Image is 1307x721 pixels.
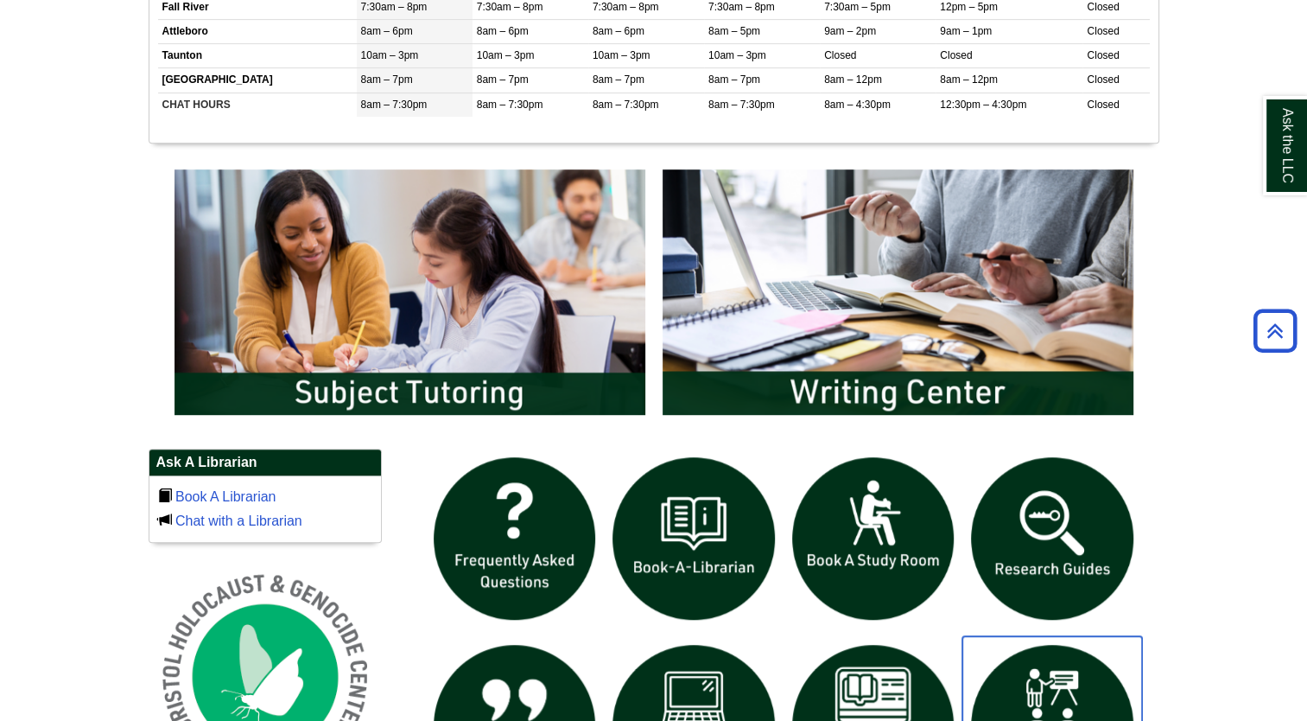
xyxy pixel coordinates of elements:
img: Subject Tutoring Information [166,161,654,424]
span: 8am – 6pm [477,25,529,37]
span: Closed [1087,49,1119,61]
span: Closed [940,49,972,61]
span: 8am – 7:30pm [477,99,543,111]
span: 8am – 7pm [361,73,413,86]
span: Closed [1087,25,1119,37]
span: 8am – 7:30pm [593,99,659,111]
span: 10am – 3pm [361,49,419,61]
img: Writing Center Information [654,161,1142,424]
span: 7:30am – 8pm [477,1,543,13]
span: 8am – 7pm [477,73,529,86]
img: Book a Librarian icon links to book a librarian web page [604,449,784,628]
span: 7:30am – 8pm [708,1,775,13]
span: 9am – 2pm [824,25,876,37]
td: [GEOGRAPHIC_DATA] [158,68,357,93]
td: CHAT HOURS [158,93,357,117]
h2: Ask A Librarian [149,450,381,476]
span: 8am – 7:30pm [361,99,428,111]
span: 8am – 12pm [940,73,998,86]
span: Closed [824,49,856,61]
span: 8am – 7pm [708,73,760,86]
img: Research Guides icon links to research guides web page [962,449,1142,628]
img: frequently asked questions [425,449,605,628]
span: 7:30am – 5pm [824,1,891,13]
span: 8am – 7:30pm [708,99,775,111]
span: Closed [1087,1,1119,13]
span: 8am – 7pm [593,73,644,86]
span: 8am – 6pm [361,25,413,37]
span: 12:30pm – 4:30pm [940,99,1026,111]
span: 8am – 12pm [824,73,882,86]
span: 8am – 5pm [708,25,760,37]
span: 8am – 6pm [593,25,644,37]
span: 9am – 1pm [940,25,992,37]
span: 10am – 3pm [593,49,650,61]
span: 8am – 4:30pm [824,99,891,111]
span: 7:30am – 8pm [361,1,428,13]
td: Taunton [158,44,357,68]
a: Book A Librarian [175,489,276,504]
td: Attleboro [158,20,357,44]
span: 12pm – 5pm [940,1,998,13]
span: 7:30am – 8pm [593,1,659,13]
span: 10am – 3pm [708,49,766,61]
a: Chat with a Librarian [175,514,302,528]
span: 10am – 3pm [477,49,535,61]
span: Closed [1087,73,1119,86]
div: slideshow [166,161,1142,431]
img: book a study room icon links to book a study room web page [784,449,963,628]
span: Closed [1087,99,1119,111]
a: Back to Top [1247,319,1303,342]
